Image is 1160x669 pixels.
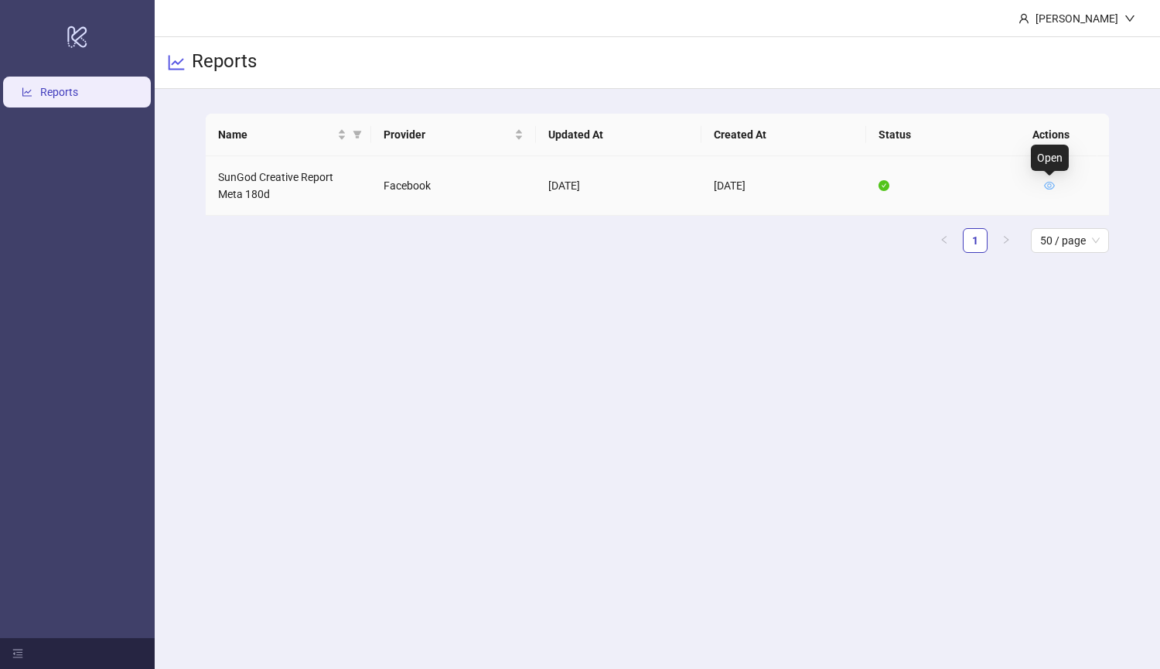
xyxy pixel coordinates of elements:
a: 1 [964,229,987,252]
th: Provider [371,114,537,156]
span: user [1018,13,1029,24]
span: left [940,235,949,244]
a: eye [1044,179,1055,192]
span: menu-fold [12,648,23,659]
button: right [994,228,1018,253]
span: filter [353,130,362,139]
th: Created At [701,114,867,156]
a: Reports [40,86,78,98]
span: check-circle [879,180,889,191]
th: Updated At [536,114,701,156]
span: 50 / page [1040,229,1100,252]
span: down [1124,13,1135,24]
span: right [1001,235,1011,244]
button: left [932,228,957,253]
span: Provider [384,126,512,143]
td: [DATE] [701,156,867,216]
th: Name [206,114,371,156]
li: Previous Page [932,228,957,253]
th: Actions [1020,114,1097,156]
span: Name [218,126,334,143]
td: SunGod Creative Report Meta 180d [206,156,371,216]
td: Facebook [371,156,537,216]
div: [PERSON_NAME] [1029,10,1124,27]
td: [DATE] [536,156,701,216]
li: 1 [963,228,988,253]
h3: Reports [192,49,257,76]
span: eye [1044,180,1055,191]
li: Next Page [994,228,1018,253]
div: Page Size [1031,228,1109,253]
span: filter [350,123,365,146]
th: Status [866,114,1032,156]
div: Open [1031,145,1069,171]
span: line-chart [167,53,186,72]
